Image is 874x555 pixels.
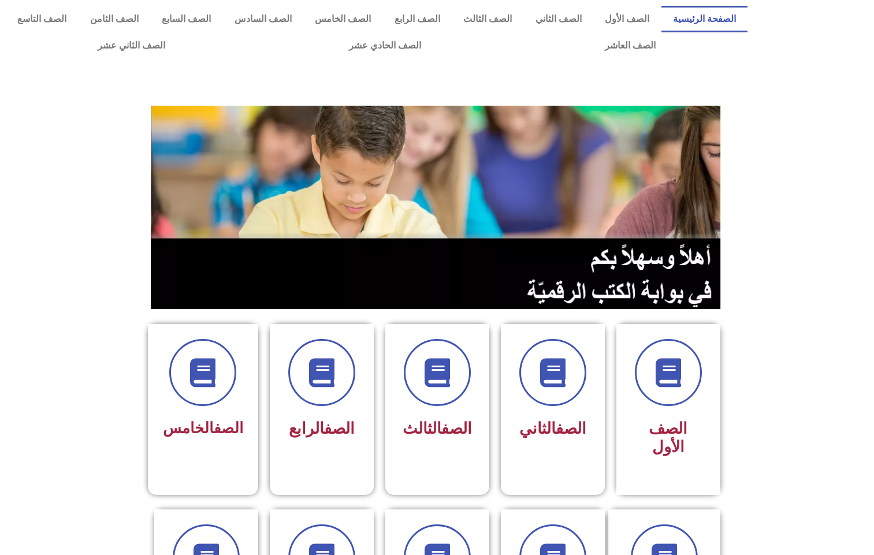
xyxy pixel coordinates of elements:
[6,32,257,59] a: الصف الثاني عشر
[452,6,524,32] a: الصف الثالث
[556,419,586,438] a: الصف
[441,419,472,438] a: الصف
[6,6,79,32] a: الصف التاسع
[524,6,594,32] a: الصف الثاني
[289,419,355,438] span: الرابع
[403,419,472,438] span: الثالث
[513,32,747,59] a: الصف العاشر
[649,419,687,456] span: الصف الأول
[383,6,452,32] a: الصف الرابع
[661,6,748,32] a: الصفحة الرئيسية
[214,419,243,437] a: الصف
[223,6,304,32] a: الصف السادس
[150,6,223,32] a: الصف السابع
[519,419,586,438] span: الثاني
[303,6,383,32] a: الصف الخامس
[593,6,661,32] a: الصف الأول
[324,419,355,438] a: الصف
[79,6,151,32] a: الصف الثامن
[257,32,513,59] a: الصف الحادي عشر
[163,419,243,437] span: الخامس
